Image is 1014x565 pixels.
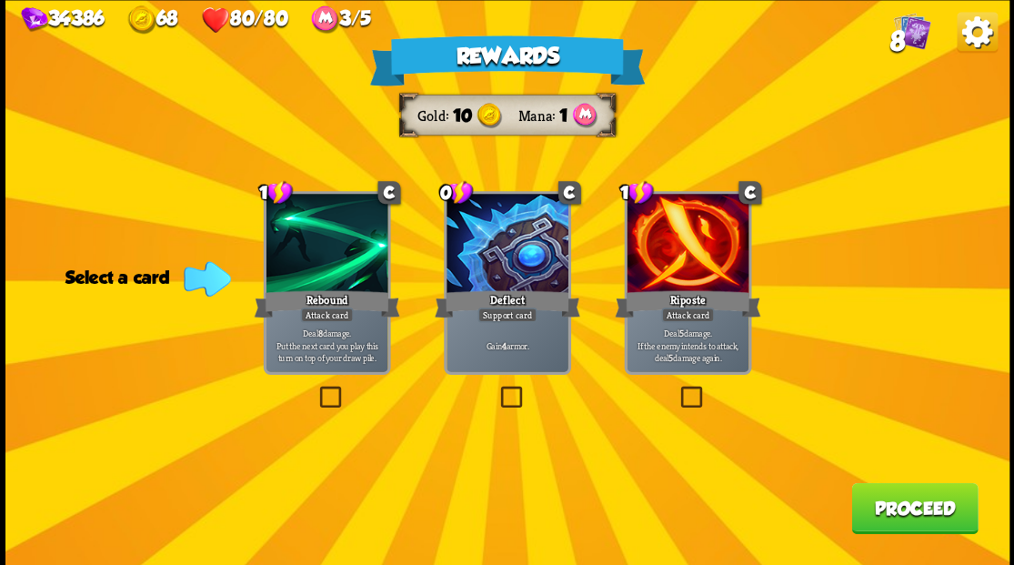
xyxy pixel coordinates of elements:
div: Rebound [254,288,399,320]
img: indicator-arrow.png [184,261,231,297]
div: Mana [517,106,559,125]
b: 4 [501,339,506,351]
span: 1 [559,106,567,126]
p: Deal damage. If the enemy intends to attack, deal damage again. [629,327,745,363]
div: Gold [417,106,452,125]
img: gem.png [21,7,47,33]
p: Deal damage. Put the next card you play this turn on top of your draw pile. [269,327,385,363]
span: 8 [889,25,904,56]
div: Gems [21,6,104,32]
img: OptionsButton.png [957,12,998,53]
div: Attack card [661,308,714,322]
div: 1 [619,179,653,205]
div: Support card [477,308,537,322]
div: C [738,181,761,204]
img: ManaPoints.png [572,103,597,128]
div: View all the cards in your deck [893,12,930,53]
div: Mana [311,5,371,34]
div: 1 [259,179,293,205]
img: ManaPoints.png [311,5,339,34]
b: 8 [317,327,322,338]
div: Select a card [65,267,225,287]
div: Rewards [369,35,645,86]
div: 0 [439,179,473,205]
img: Cards_Icon.png [893,12,930,49]
div: C [557,181,580,204]
div: Gold [127,5,177,34]
div: Health [201,5,287,34]
div: Deflect [434,288,579,320]
b: 5 [678,327,683,338]
button: Proceed [851,482,978,533]
img: gold.png [127,5,156,34]
img: health.png [201,5,229,34]
div: Attack card [300,308,353,322]
p: Gain armor. [449,339,565,351]
div: C [377,181,400,204]
span: 10 [452,106,472,126]
b: 5 [668,351,673,363]
div: Riposte [615,288,760,320]
img: gold.png [477,103,502,128]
